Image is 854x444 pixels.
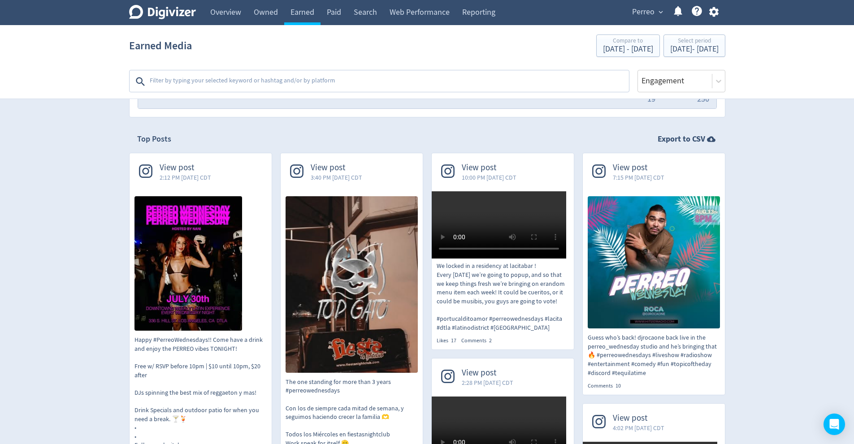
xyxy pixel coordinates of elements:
div: Select period [670,38,719,45]
img: Guess who’s back! djrocaone back live in the perreo_wednesday studio and he’s bringing that 🔥 #pe... [588,196,720,328]
img: Happy #PerreoWednesdays!! Come have a drink and enjoy the PERREO vibes TONIGHT! Free w/ RSVP befo... [134,196,242,331]
p: We locked in a residency at lacitabar ! Every [DATE] we’re going to popup, and so that we keep th... [437,262,569,332]
span: 10:00 PM [DATE] CDT [462,173,516,182]
p: Guess who’s back! djrocaone back live in the perreo_wednesday studio and he’s bringing that 🔥 #pe... [588,333,720,377]
span: expand_more [657,8,665,16]
a: View post7:15 PM [DATE] CDTGuess who’s back! djrocaone back live in the perreo_wednesday studio a... [583,153,725,390]
span: View post [160,163,211,173]
a: View post10:00 PM [DATE] CDTWe locked in a residency at lacitabar ! Every [DATE] we’re going to p... [432,153,574,345]
h1: Earned Media [129,31,192,60]
button: 250 [697,95,709,103]
span: View post [462,163,516,173]
button: Select period[DATE]- [DATE] [663,34,725,57]
span: Perreo [632,5,655,19]
div: Likes [437,337,461,345]
span: 3:40 PM [DATE] CDT [311,173,362,182]
span: 17 [451,337,456,344]
span: 2:28 PM [DATE] CDT [462,378,513,387]
span: 7:15 PM [DATE] CDT [613,173,664,182]
div: Comments [588,382,626,390]
div: [DATE] - [DATE] [603,45,653,53]
div: Open Intercom Messenger [824,414,845,435]
span: View post [613,163,664,173]
div: Comments [461,337,497,345]
div: Compare to [603,38,653,45]
img: The one standing for more than 3 years #perreowednesdays Con los de siempre cada mitad de semana,... [286,196,418,373]
span: 2:12 PM [DATE] CDT [160,173,211,182]
span: View post [613,413,664,423]
span: View post [462,368,513,378]
span: View post [311,163,362,173]
strong: Export to CSV [658,134,705,145]
button: 19 [647,95,655,103]
h2: Top Posts [137,134,171,145]
button: Perreo [629,5,665,19]
div: [DATE] - [DATE] [670,45,719,53]
button: Compare to[DATE] - [DATE] [596,34,660,57]
span: 2 [489,337,492,344]
span: 4:02 PM [DATE] CDT [613,423,664,432]
span: 10 [616,382,621,389]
